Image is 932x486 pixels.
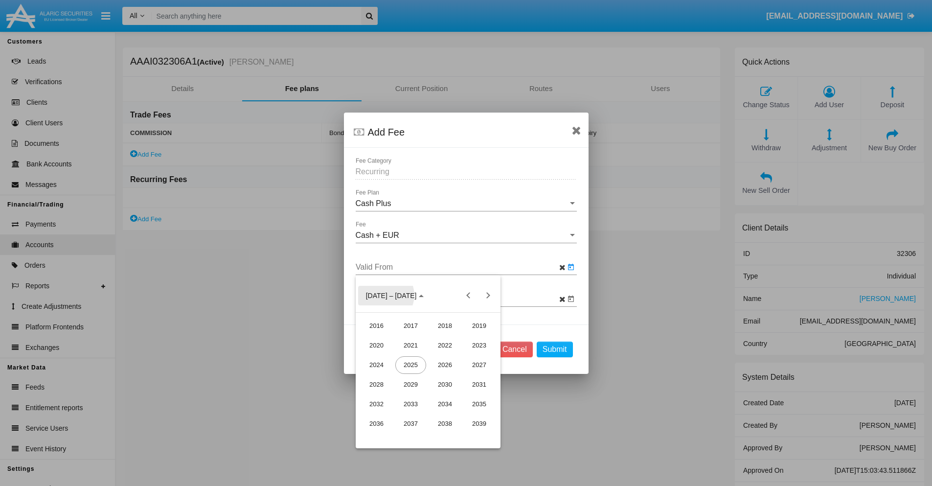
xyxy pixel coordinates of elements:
div: 2016 [361,317,392,335]
td: 2036 [360,414,394,434]
div: 2018 [430,317,460,335]
div: 2034 [430,395,460,413]
td: 2029 [394,375,428,394]
span: [DATE] – [DATE] [366,292,417,300]
td: 2023 [462,336,497,355]
td: 2016 [360,316,394,336]
td: 2024 [360,355,394,375]
div: 2031 [464,376,495,393]
div: 2017 [395,317,426,335]
td: 2019 [462,316,497,336]
div: 2020 [361,337,392,354]
div: 2026 [430,356,460,374]
td: 2021 [394,336,428,355]
button: Previous 20 years [458,286,478,305]
td: 2031 [462,375,497,394]
td: 2022 [428,336,462,355]
div: 2024 [361,356,392,374]
div: 2033 [395,395,426,413]
td: 2028 [360,375,394,394]
div: 2036 [361,415,392,433]
td: 2035 [462,394,497,414]
td: 2038 [428,414,462,434]
div: 2032 [361,395,392,413]
td: 2027 [462,355,497,375]
div: 2037 [395,415,426,433]
div: 2022 [430,337,460,354]
div: 2027 [464,356,495,374]
div: 2029 [395,376,426,393]
div: 2038 [430,415,460,433]
td: 2032 [360,394,394,414]
div: 2039 [464,415,495,433]
div: 2023 [464,337,495,354]
button: Choose date [358,286,432,305]
div: 2021 [395,337,426,354]
button: Next 20 years [478,286,498,305]
td: 2020 [360,336,394,355]
div: 2025 [395,356,426,374]
td: 2030 [428,375,462,394]
td: 2034 [428,394,462,414]
td: 2033 [394,394,428,414]
td: 2026 [428,355,462,375]
div: 2030 [430,376,460,393]
td: 2025 [394,355,428,375]
div: 2028 [361,376,392,393]
td: 2039 [462,414,497,434]
div: 2019 [464,317,495,335]
td: 2018 [428,316,462,336]
td: 2017 [394,316,428,336]
td: 2037 [394,414,428,434]
div: 2035 [464,395,495,413]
